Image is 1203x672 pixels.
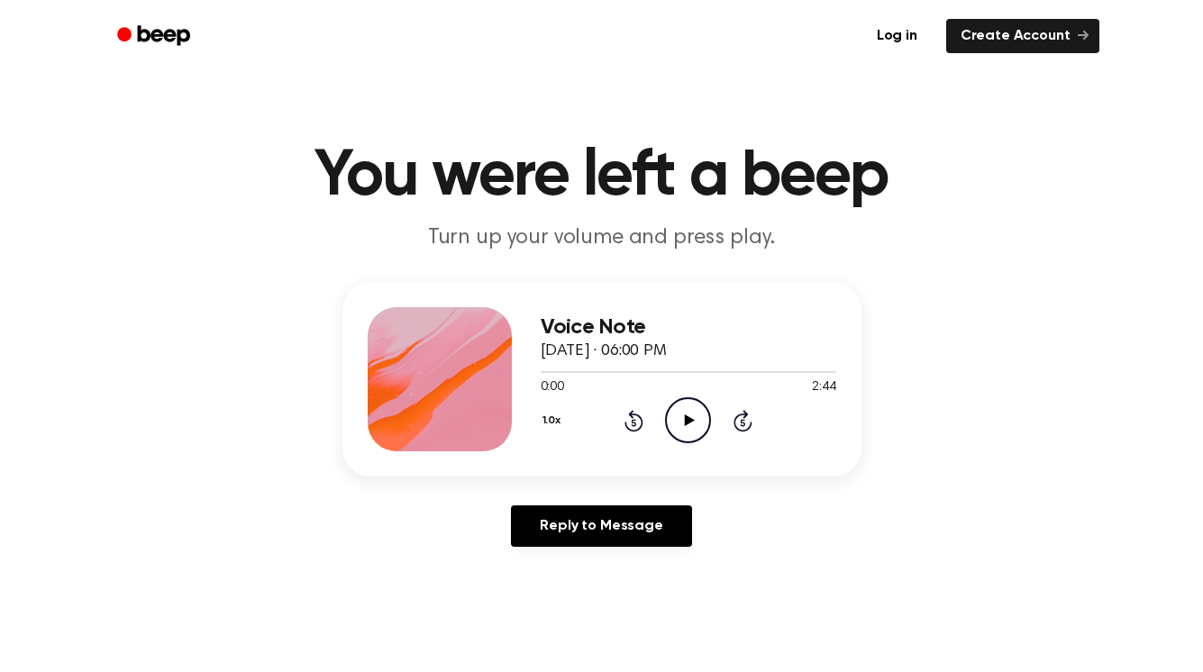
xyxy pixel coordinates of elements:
[541,343,667,359] span: [DATE] · 06:00 PM
[812,378,835,397] span: 2:44
[946,19,1099,53] a: Create Account
[105,19,206,54] a: Beep
[541,315,836,340] h3: Voice Note
[511,505,691,547] a: Reply to Message
[541,378,564,397] span: 0:00
[541,405,568,436] button: 1.0x
[859,15,935,57] a: Log in
[256,223,948,253] p: Turn up your volume and press play.
[141,144,1063,209] h1: You were left a beep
